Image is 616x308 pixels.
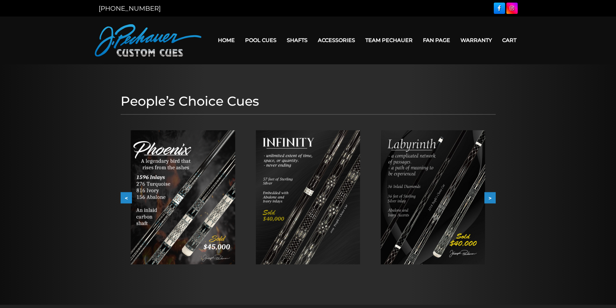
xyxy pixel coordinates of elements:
[240,32,282,48] a: Pool Cues
[121,192,496,204] div: Carousel Navigation
[121,192,132,204] button: <
[282,32,313,48] a: Shafts
[484,192,496,204] button: >
[360,32,418,48] a: Team Pechauer
[313,32,360,48] a: Accessories
[95,24,201,57] img: Pechauer Custom Cues
[213,32,240,48] a: Home
[99,5,161,12] a: [PHONE_NUMBER]
[418,32,455,48] a: Fan Page
[497,32,522,48] a: Cart
[455,32,497,48] a: Warranty
[121,93,496,109] h1: People’s Choice Cues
